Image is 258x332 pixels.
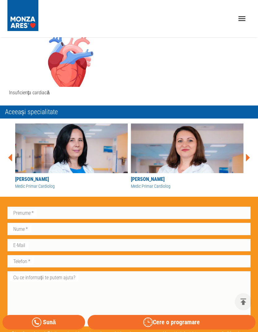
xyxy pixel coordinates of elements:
[234,10,251,27] button: open drawer
[131,176,243,183] div: [PERSON_NAME]
[2,315,85,330] a: Sună
[9,89,127,96] div: Insuficiența cardiacă
[15,123,128,190] a: [PERSON_NAME]Medic Primar Cardiolog
[15,183,128,190] div: Medic Primar Cardiolog
[131,183,243,190] div: Medic Primar Cardiolog
[9,37,127,87] img: Insuficiența cardiacă
[131,123,243,190] a: [PERSON_NAME]Medic Primar Cardiolog
[235,293,252,310] button: delete
[88,315,256,330] button: Cere o programare
[15,176,128,183] div: [PERSON_NAME]
[9,37,127,96] a: Insuficiența cardiacă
